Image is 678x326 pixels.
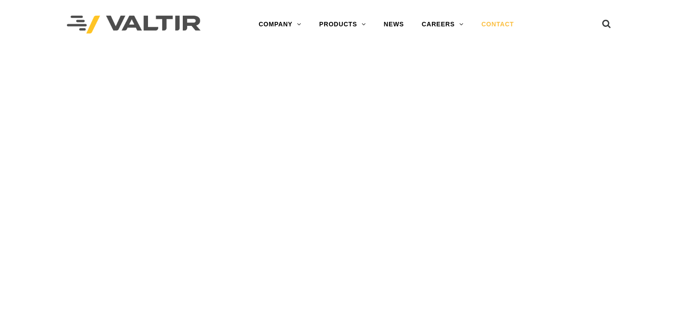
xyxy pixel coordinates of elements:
[413,16,473,33] a: CAREERS
[67,16,201,34] img: Valtir
[250,16,310,33] a: COMPANY
[473,16,523,33] a: CONTACT
[310,16,375,33] a: PRODUCTS
[375,16,413,33] a: NEWS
